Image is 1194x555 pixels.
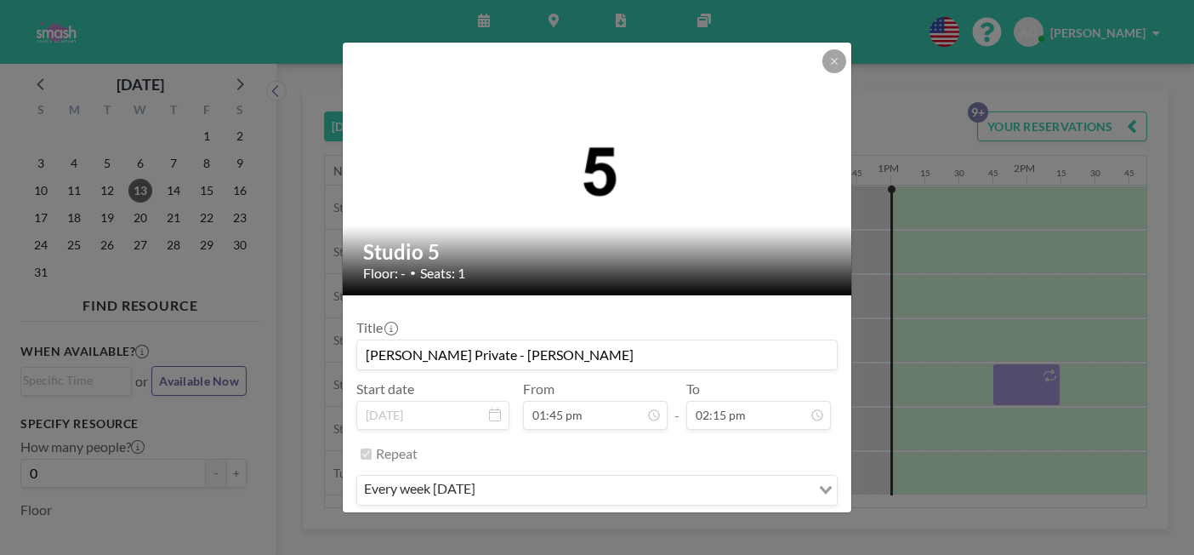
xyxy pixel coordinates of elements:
[356,319,396,336] label: Title
[343,128,853,210] img: 537.png
[356,380,414,398] label: Start date
[480,479,809,501] input: Search for option
[674,386,679,424] span: -
[357,476,837,505] div: Search for option
[363,239,833,265] h2: Studio 5
[357,340,837,369] input: (No title)
[523,380,554,398] label: From
[376,445,418,462] label: Repeat
[686,380,700,398] label: To
[363,265,406,282] span: Floor: -
[361,479,479,501] span: every week [DATE]
[420,265,465,282] span: Seats: 1
[410,266,416,279] span: •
